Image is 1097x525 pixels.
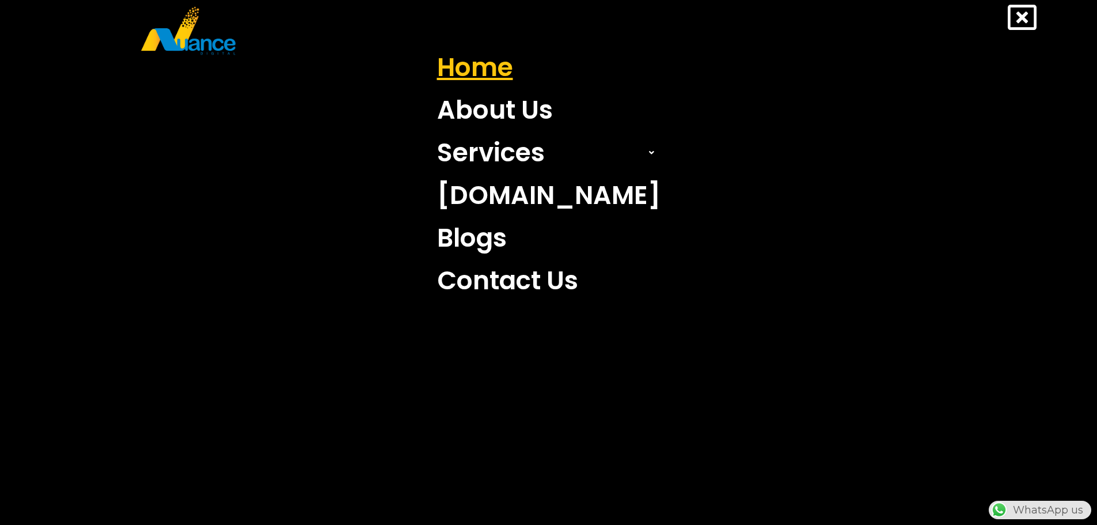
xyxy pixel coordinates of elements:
[428,46,669,89] a: Home
[989,501,1091,519] div: WhatsApp us
[990,501,1008,519] img: WhatsApp
[428,217,669,259] a: Blogs
[140,6,543,56] a: nuance-qatar_logo
[428,174,669,217] a: [DOMAIN_NAME]
[428,89,669,131] a: About Us
[140,6,237,56] img: nuance-qatar_logo
[428,131,669,174] a: Services
[428,259,669,302] a: Contact Us
[989,504,1091,516] a: WhatsAppWhatsApp us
